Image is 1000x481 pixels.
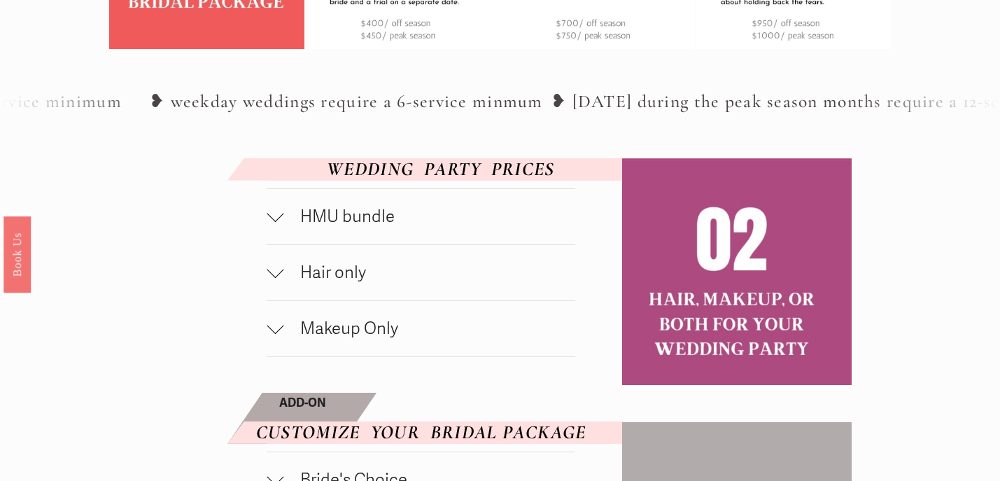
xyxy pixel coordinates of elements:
[279,396,326,410] strong: ADD-ON
[149,91,543,113] tspan: ❥ weekday weddings require a 6-service minmum
[283,263,575,283] span: Hair only
[267,189,575,244] button: HMU bundle
[256,421,586,444] em: CUSTOMIZE YOUR BRIDAL PACKAGE
[267,301,575,356] button: Makeup Only
[267,245,575,300] button: Hair only
[327,158,555,181] em: WEDDING PARTY PRICES
[283,207,575,227] span: HMU bundle
[3,216,31,292] a: Book Us
[283,319,575,339] span: Makeup Only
